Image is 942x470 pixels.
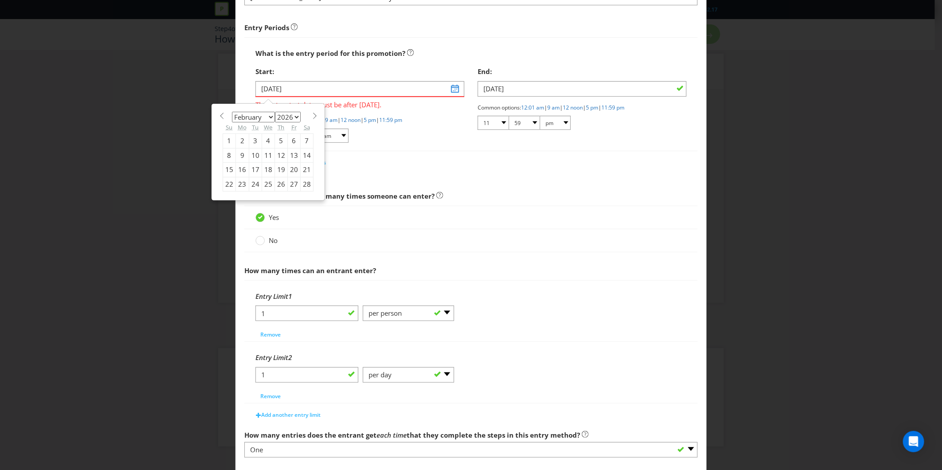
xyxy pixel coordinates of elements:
[364,116,376,124] a: 5 pm
[325,116,338,124] a: 9 am
[262,134,275,148] div: 4
[379,116,402,124] a: 11:59 pm
[288,134,301,148] div: 6
[236,148,249,162] div: 9
[249,163,262,177] div: 17
[560,104,563,111] span: |
[301,134,314,148] div: 7
[521,104,544,111] a: 12:01 am
[601,104,624,111] a: 11:59 pm
[236,134,249,148] div: 2
[478,81,687,97] input: DD/MM/YY
[341,116,361,124] a: 12 noon
[249,134,262,148] div: 3
[278,123,285,131] abbr: Thursday
[338,116,341,124] span: |
[238,123,247,131] abbr: Monday
[563,104,583,111] a: 12 noon
[223,177,236,191] div: 22
[244,23,289,32] strong: Entry Periods
[251,408,326,422] button: Add another entry limit
[260,392,281,400] span: Remove
[288,292,292,301] span: 1
[255,81,464,97] input: DD/MM/YY
[301,148,314,162] div: 14
[260,331,281,338] span: Remove
[255,49,405,58] span: What is the entry period for this promotion?
[301,177,314,191] div: 28
[269,213,279,222] span: Yes
[244,266,376,275] span: How many times can an entrant enter?
[288,353,292,362] span: 2
[261,411,321,419] span: Add another entry limit
[478,63,687,81] div: End:
[262,177,275,191] div: 25
[223,134,236,148] div: 1
[407,431,580,439] span: that they complete the steps in this entry method?
[288,163,301,177] div: 20
[255,97,464,110] span: The entry start date must be after [DATE].
[275,177,288,191] div: 26
[583,104,586,111] span: |
[288,148,301,162] div: 13
[226,123,233,131] abbr: Sunday
[255,63,464,81] div: Start:
[275,163,288,177] div: 19
[275,148,288,162] div: 12
[249,148,262,162] div: 10
[249,177,262,191] div: 24
[376,116,379,124] span: |
[236,163,249,177] div: 16
[598,104,601,111] span: |
[291,123,297,131] abbr: Friday
[903,431,924,452] div: Open Intercom Messenger
[255,328,286,341] button: Remove
[301,163,314,177] div: 21
[547,104,560,111] a: 9 am
[478,104,521,111] span: Common options:
[223,163,236,177] div: 15
[377,431,407,439] em: each time
[255,292,288,301] span: Entry Limit
[244,192,435,200] span: Are there limits on how many times someone can enter?
[288,177,301,191] div: 27
[223,148,236,162] div: 8
[262,148,275,162] div: 11
[269,236,278,245] span: No
[255,390,286,403] button: Remove
[304,123,310,131] abbr: Saturday
[544,104,547,111] span: |
[255,353,288,362] span: Entry Limit
[252,123,259,131] abbr: Tuesday
[275,134,288,148] div: 5
[262,163,275,177] div: 18
[361,116,364,124] span: |
[244,431,377,439] span: How many entries does the entrant get
[236,177,249,191] div: 23
[264,123,273,131] abbr: Wednesday
[586,104,598,111] a: 5 pm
